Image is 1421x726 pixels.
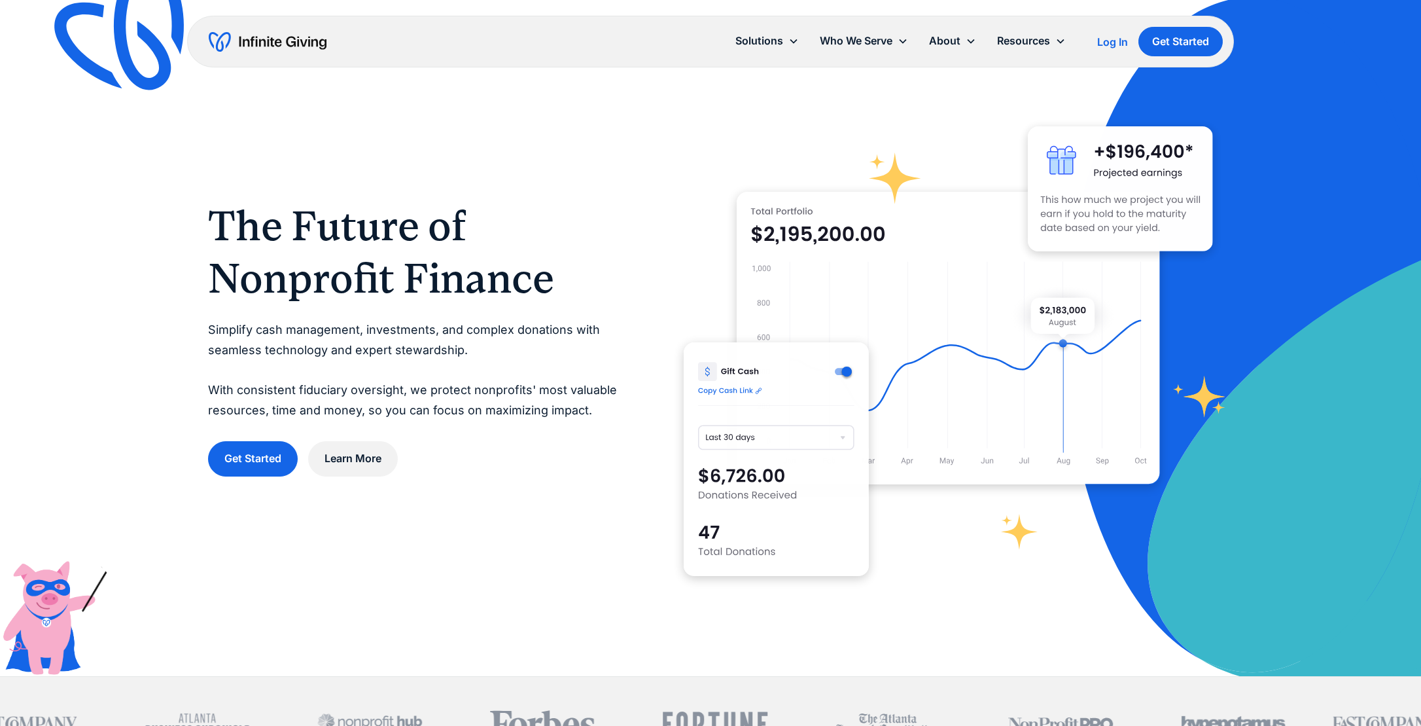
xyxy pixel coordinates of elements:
img: donation software for nonprofits [684,342,869,576]
a: Get Started [208,441,298,476]
p: Simplify cash management, investments, and complex donations with seamless technology and expert ... [208,320,631,420]
div: Solutions [735,32,783,50]
a: Get Started [1138,27,1223,56]
img: nonprofit donation platform [737,192,1160,484]
a: Learn More [308,441,398,476]
a: home [209,31,326,52]
div: Resources [997,32,1050,50]
div: Log In [1097,37,1128,47]
h1: The Future of Nonprofit Finance [208,200,631,304]
div: Who We Serve [820,32,892,50]
img: fundraising star [1173,376,1226,417]
div: Solutions [725,27,809,55]
div: About [919,27,987,55]
div: Resources [987,27,1076,55]
div: Who We Serve [809,27,919,55]
a: Log In [1097,34,1128,50]
div: About [929,32,960,50]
